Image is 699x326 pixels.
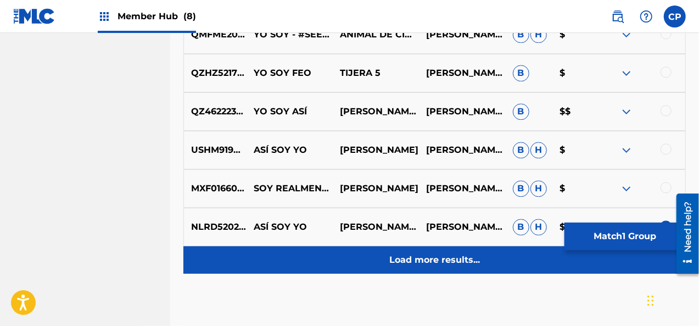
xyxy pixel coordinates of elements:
[247,105,333,118] p: YO SOY ASÍ
[640,10,653,23] img: help
[419,105,505,118] p: [PERSON_NAME], [PERSON_NAME] [PERSON_NAME]
[607,5,629,27] a: Public Search
[247,67,333,80] p: YO SOY FEO
[13,8,55,24] img: MLC Logo
[184,105,247,118] p: QZ4622231001
[419,67,505,80] p: [PERSON_NAME] (HILO VIRAL)
[611,10,624,23] img: search
[552,182,599,195] p: $
[661,220,672,231] img: deselect
[552,67,599,80] p: $
[419,28,505,41] p: [PERSON_NAME] [PERSON_NAME] [PERSON_NAME]
[419,143,505,157] p: [PERSON_NAME] [PERSON_NAME], [PERSON_NAME]
[668,190,699,278] iframe: Resource Center
[564,223,686,250] button: Match1 Group
[620,28,633,41] img: expand
[247,143,333,157] p: ASÍ SOY YO
[183,11,196,21] span: (8)
[647,284,654,317] div: Drag
[552,28,599,41] p: $
[333,67,419,80] p: TIJERA 5
[664,5,686,27] div: User Menu
[184,67,247,80] p: QZHZ52170970
[184,143,247,157] p: USHM91980842
[552,143,599,157] p: $
[530,142,547,158] span: H
[419,220,505,234] p: [PERSON_NAME] [PERSON_NAME], [PERSON_NAME]
[98,10,111,23] img: Top Rightsholders
[333,143,419,157] p: [PERSON_NAME]
[513,103,529,120] span: B
[530,219,547,235] span: H
[184,182,247,195] p: MXF016600762
[513,219,529,235] span: B
[644,273,699,326] iframe: Chat Widget
[247,182,333,195] p: SOY REALMENTE YO
[513,65,529,81] span: B
[333,182,419,195] p: [PERSON_NAME]
[184,28,247,41] p: QMFME2006231
[513,142,529,158] span: B
[513,180,529,197] span: B
[333,220,419,234] p: [PERSON_NAME] YAMBÚ
[513,26,529,43] span: B
[333,105,419,118] p: [PERSON_NAME]|[PERSON_NAME]|MILLO VISION
[620,105,633,118] img: expand
[247,220,333,234] p: ASÍ SOY YO
[247,28,333,41] p: YO SOY - #SEESCUCHADESDEMERAKI
[620,220,633,234] img: expand
[333,28,419,41] p: ANIMAL DE CIUDAD
[419,182,505,195] p: [PERSON_NAME], [PERSON_NAME], [PERSON_NAME]
[118,10,196,23] span: Member Hub
[552,220,599,234] p: $$$
[530,180,547,197] span: H
[184,220,247,234] p: NLRD52021309
[620,182,633,195] img: expand
[620,67,633,80] img: expand
[389,253,480,267] p: Load more results...
[530,26,547,43] span: H
[552,105,599,118] p: $$
[635,5,657,27] div: Help
[620,143,633,157] img: expand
